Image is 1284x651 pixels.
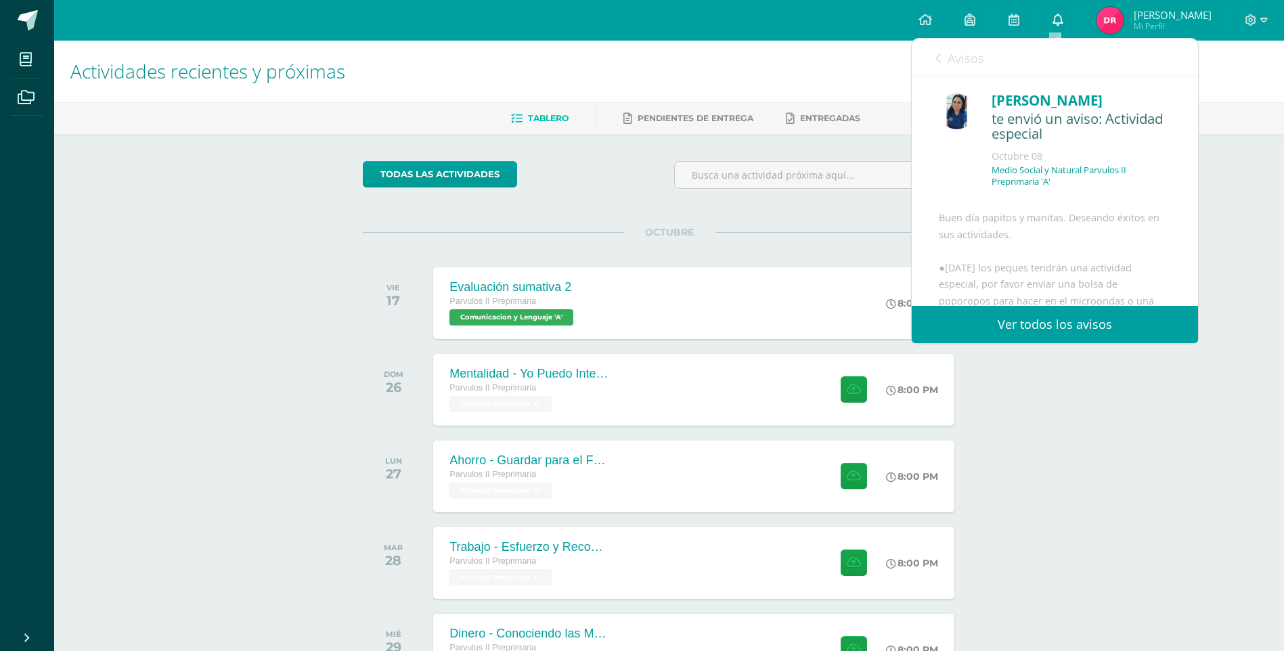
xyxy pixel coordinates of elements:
[528,113,569,123] span: Tablero
[886,470,938,482] div: 8:00 PM
[886,297,938,309] div: 8:00 PM
[1134,20,1212,32] span: Mi Perfil
[363,161,517,187] a: todas las Actividades
[939,93,975,129] img: 86ee206e3a9667fb98d74310ffea825f.png
[384,552,403,568] div: 28
[992,164,1171,187] p: Medio Social y Natural Parvulos II Preprimaria 'A'
[1134,8,1212,22] span: [PERSON_NAME]
[449,627,612,641] div: Dinero - Conociendo las Monedas
[623,226,715,238] span: OCTUBRE
[449,396,552,412] span: Finanzas Personales 'U'
[386,629,401,639] div: MIÉ
[638,113,753,123] span: Pendientes de entrega
[1097,7,1124,34] img: b3da1a496d90df0421b88717e3e3b16f.png
[385,456,402,466] div: LUN
[449,296,536,306] span: Parvulos II Preprimaria
[948,50,984,66] span: Avisos
[70,58,345,84] span: Actividades recientes y próximas
[449,540,612,554] div: Trabajo - Esfuerzo y Recompensa
[939,210,1171,458] div: Buen día papitos y manitas. Deseando éxitos en sus actividades. ●[DATE] los peques tendrán una ac...
[449,383,536,392] span: Parvulos II Preprimaria
[449,367,612,381] div: Mentalidad - Yo Puedo Intentarlo
[449,482,552,499] span: Finanzas Personales 'U'
[786,108,860,129] a: Entregadas
[449,569,552,585] span: Finanzas Personales 'U'
[449,280,577,294] div: Evaluación sumativa 2
[675,162,975,188] input: Busca una actividad próxima aquí...
[912,306,1198,343] a: Ver todos los avisos
[386,292,400,309] div: 17
[449,453,612,468] div: Ahorro - Guardar para el Futuro
[992,150,1171,163] div: Octubre 08
[386,283,400,292] div: VIE
[449,556,536,566] span: Parvulos II Preprimaria
[886,384,938,396] div: 8:00 PM
[800,113,860,123] span: Entregadas
[384,369,403,379] div: DOM
[385,466,402,482] div: 27
[992,111,1171,143] div: te envió un aviso: Actividad especial
[449,309,573,325] span: Comunicacion y Lenguaje 'A'
[449,470,536,479] span: Parvulos II Preprimaria
[511,108,569,129] a: Tablero
[384,379,403,395] div: 26
[384,543,403,552] div: MAR
[992,90,1171,111] div: [PERSON_NAME]
[623,108,753,129] a: Pendientes de entrega
[886,557,938,569] div: 8:00 PM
